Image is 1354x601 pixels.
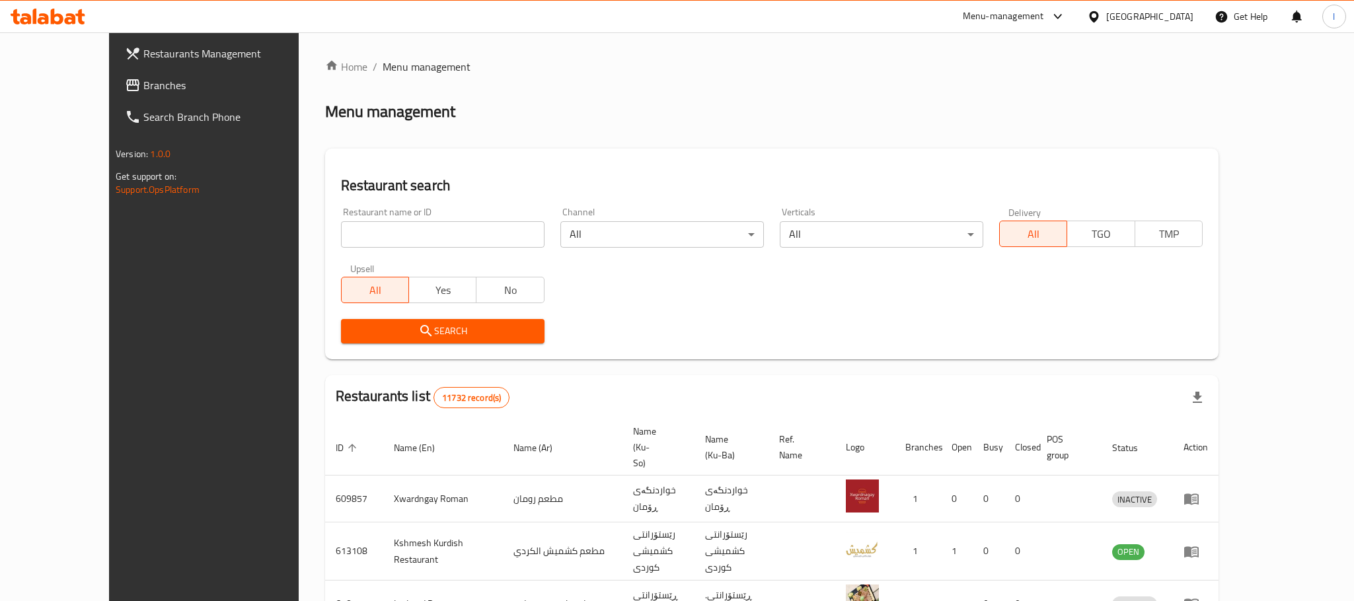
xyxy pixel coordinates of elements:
span: Name (En) [394,440,452,456]
div: Menu-management [963,9,1044,24]
span: Name (Ku-Ba) [705,431,753,463]
a: Branches [114,69,335,101]
span: TMP [1141,225,1197,244]
th: Logo [835,419,895,476]
span: 11732 record(s) [434,392,509,404]
label: Delivery [1008,207,1041,217]
h2: Restaurant search [341,176,1203,195]
span: INACTIVE [1112,492,1157,507]
a: Search Branch Phone [114,101,335,133]
th: Branches [895,419,941,476]
td: رێستۆرانتی کشمیشى كوردى [695,522,769,581]
span: TGO [1072,225,1129,244]
span: All [1005,225,1062,244]
th: Closed [1004,419,1036,476]
div: [GEOGRAPHIC_DATA] [1106,9,1193,24]
h2: Restaurants list [336,386,510,408]
td: رێستۆرانتی کشمیشى كوردى [622,522,695,581]
td: 1 [941,522,973,581]
td: 0 [1004,522,1036,581]
span: 1.0.0 [150,145,170,162]
div: Export file [1182,382,1213,413]
td: مطعم رومان [503,476,622,522]
span: Status [1112,440,1155,456]
div: All [780,221,983,248]
td: 0 [941,476,973,522]
div: Total records count [433,387,509,408]
button: TMP [1135,221,1203,247]
div: Menu [1184,491,1208,507]
div: All [560,221,764,248]
li: / [373,59,377,75]
td: 0 [973,522,1004,581]
a: Restaurants Management [114,38,335,69]
td: مطعم كشميش الكردي [503,522,622,581]
span: Name (Ku-So) [633,423,679,471]
th: Action [1173,419,1219,476]
span: Get support on: [116,168,176,185]
span: Yes [414,281,471,300]
span: All [347,281,404,300]
span: No [482,281,539,300]
span: Search Branch Phone [143,109,324,125]
input: Search for restaurant name or ID.. [341,221,545,248]
span: Restaurants Management [143,46,324,61]
td: 609857 [325,476,383,522]
td: Xwardngay Roman [383,476,503,522]
span: POS group [1047,431,1086,463]
td: 0 [1004,476,1036,522]
span: Ref. Name [779,431,819,463]
button: No [476,277,544,303]
button: Search [341,319,545,343]
a: Support.OpsPlatform [116,181,200,198]
th: Open [941,419,973,476]
span: ID [336,440,361,456]
img: Xwardngay Roman [846,479,879,513]
td: خواردنگەی ڕۆمان [695,476,769,522]
h2: Menu management [325,101,455,122]
div: Menu [1184,544,1208,559]
span: OPEN [1112,544,1145,559]
span: l [1333,9,1335,24]
img: Kshmesh Kurdish Restaurant [846,532,879,565]
td: خواردنگەی ڕۆمان [622,476,695,522]
td: Kshmesh Kurdish Restaurant [383,522,503,581]
td: 1 [895,522,941,581]
button: TGO [1067,221,1135,247]
button: All [341,277,409,303]
td: 613108 [325,522,383,581]
button: All [999,221,1067,247]
td: 1 [895,476,941,522]
nav: breadcrumb [325,59,1219,75]
button: Yes [408,277,476,303]
th: Busy [973,419,1004,476]
span: Name (Ar) [513,440,570,456]
td: 0 [973,476,1004,522]
label: Upsell [350,264,375,273]
a: Home [325,59,367,75]
span: Search [352,323,534,339]
span: Version: [116,145,148,162]
span: Menu management [383,59,470,75]
span: Branches [143,77,324,93]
